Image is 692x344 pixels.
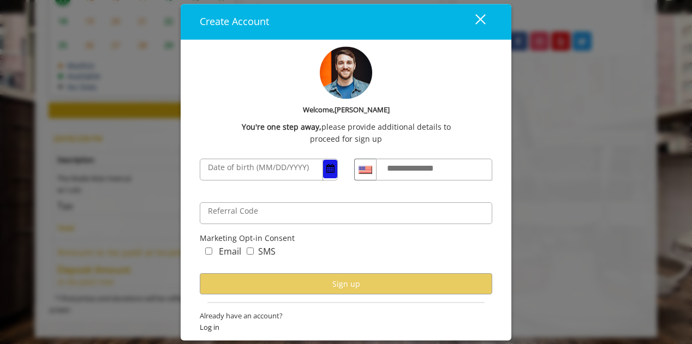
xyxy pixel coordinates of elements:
input: DateOfBirth [200,159,338,181]
div: please provide additional details to [200,121,492,133]
img: profile-pic [320,46,372,99]
div: proceed for sign up [200,133,492,145]
input: marketing_sms_concern [247,248,254,255]
button: Sign up [200,274,492,295]
span: Log in [200,322,492,334]
iframe: profile [4,16,170,100]
button: View in [GEOGRAPHIC_DATA] [4,4,114,16]
div: close dialog [463,14,485,30]
button: close dialog [455,10,492,33]
input: ReferralCode [200,203,492,225]
label: SMS [258,245,276,259]
label: Referral Code [202,206,264,218]
div: Marketing Opt-in Consent [200,233,492,245]
label: Email [219,245,241,259]
div: Country [354,159,376,181]
input: marketing_email_concern [205,248,212,255]
span: Create Account [200,15,269,28]
label: Date of birth (MM/DD/YYYY) [202,162,314,174]
button: Open Calendar [323,160,337,178]
b: Welcome,[PERSON_NAME] [303,104,390,116]
span: Already have an account? [200,311,492,322]
b: You're one step away, [242,121,321,133]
